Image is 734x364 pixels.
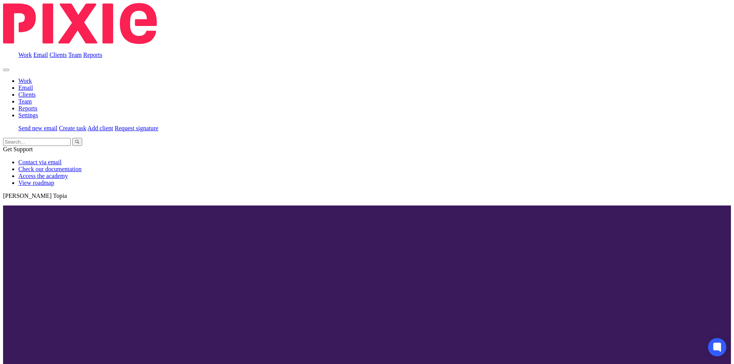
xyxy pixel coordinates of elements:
[18,173,68,179] a: Access the academy
[115,125,158,131] a: Request signature
[18,52,32,58] a: Work
[18,166,81,172] a: Check our documentation
[18,159,62,165] a: Contact via email
[18,125,57,131] a: Send new email
[83,52,102,58] a: Reports
[18,91,36,98] a: Clients
[33,52,48,58] a: Email
[18,105,37,112] a: Reports
[88,125,113,131] a: Add client
[3,193,731,199] p: [PERSON_NAME] Topia
[68,52,81,58] a: Team
[49,52,67,58] a: Clients
[3,3,157,44] img: Pixie
[18,98,32,105] a: Team
[18,180,54,186] a: View roadmap
[3,146,33,152] span: Get Support
[18,84,33,91] a: Email
[18,112,38,118] a: Settings
[18,78,32,84] a: Work
[72,138,82,146] button: Search
[59,125,86,131] a: Create task
[3,138,71,146] input: Search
